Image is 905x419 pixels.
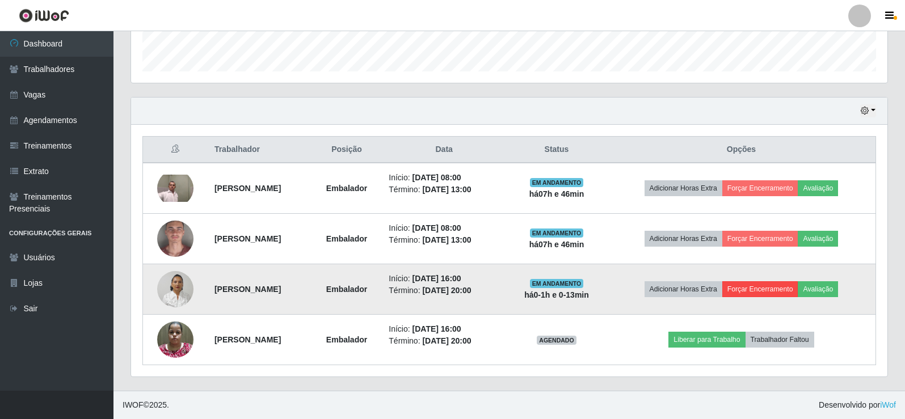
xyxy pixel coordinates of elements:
button: Liberar para Trabalho [668,332,745,348]
time: [DATE] 16:00 [412,274,461,283]
th: Data [382,137,506,163]
button: Avaliação [798,231,838,247]
strong: há 0-1 h e 0-13 min [524,290,589,299]
time: [DATE] 13:00 [422,235,471,244]
strong: Embalador [326,335,367,344]
th: Opções [607,137,876,163]
strong: [PERSON_NAME] [214,184,281,193]
span: EM ANDAMENTO [530,279,584,288]
strong: [PERSON_NAME] [214,335,281,344]
li: Início: [389,172,499,184]
strong: [PERSON_NAME] [214,285,281,294]
time: [DATE] 20:00 [422,286,471,295]
span: EM ANDAMENTO [530,228,584,238]
strong: Embalador [326,184,367,193]
img: 1675303307649.jpeg [157,265,193,313]
li: Término: [389,234,499,246]
button: Avaliação [798,180,838,196]
li: Término: [389,285,499,297]
button: Forçar Encerramento [722,281,798,297]
li: Início: [389,273,499,285]
img: 1717405606174.jpeg [157,175,193,202]
button: Adicionar Horas Extra [645,281,722,297]
li: Término: [389,184,499,196]
img: CoreUI Logo [19,9,69,23]
button: Forçar Encerramento [722,180,798,196]
button: Forçar Encerramento [722,231,798,247]
button: Avaliação [798,281,838,297]
strong: há 07 h e 46 min [529,240,584,249]
th: Trabalhador [208,137,312,163]
span: © 2025 . [123,399,169,411]
th: Status [506,137,607,163]
span: AGENDADO [537,336,576,345]
strong: Embalador [326,234,367,243]
strong: há 07 h e 46 min [529,189,584,198]
li: Início: [389,323,499,335]
img: 1750082443540.jpeg [157,201,193,276]
button: Trabalhador Faltou [746,332,814,348]
li: Término: [389,335,499,347]
time: [DATE] 08:00 [412,223,461,232]
th: Posição [312,137,382,163]
span: EM ANDAMENTO [530,178,584,187]
strong: Embalador [326,285,367,294]
span: Desenvolvido por [819,399,896,411]
li: Início: [389,222,499,234]
time: [DATE] 20:00 [422,336,471,345]
span: IWOF [123,400,144,409]
time: [DATE] 08:00 [412,173,461,182]
img: 1712714567127.jpeg [157,315,193,363]
a: iWof [880,400,896,409]
button: Adicionar Horas Extra [645,180,722,196]
time: [DATE] 16:00 [412,324,461,333]
time: [DATE] 13:00 [422,185,471,194]
strong: [PERSON_NAME] [214,234,281,243]
button: Adicionar Horas Extra [645,231,722,247]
